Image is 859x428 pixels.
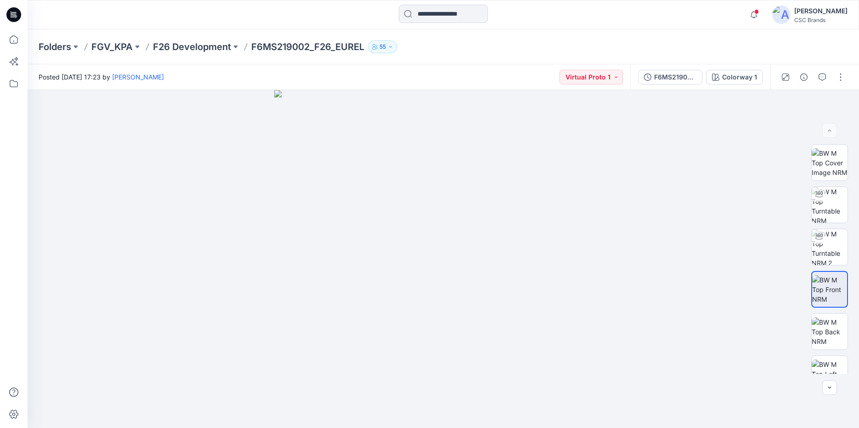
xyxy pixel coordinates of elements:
button: 55 [368,40,397,53]
img: BW M Top Back NRM [812,317,848,346]
div: CSC Brands [794,17,848,23]
img: avatar [772,6,791,24]
div: Colorway 1 [722,72,757,82]
a: Folders [39,40,71,53]
img: BW M Top Turntable NRM 2 [812,229,848,265]
div: [PERSON_NAME] [794,6,848,17]
p: 55 [379,42,386,52]
img: BW M Top Cover Image NRM [812,148,848,177]
button: F6MS219002_F26_EUREL_VP1 [638,70,702,84]
button: Colorway 1 [706,70,763,84]
a: FGV_KPA [91,40,133,53]
img: eyJhbGciOiJIUzI1NiIsImtpZCI6IjAiLCJzbHQiOiJzZXMiLCJ0eXAiOiJKV1QifQ.eyJkYXRhIjp7InR5cGUiOiJzdG9yYW... [274,90,612,428]
img: BW M Top Front NRM [812,275,847,304]
img: BW M Top Turntable NRM [812,187,848,223]
p: F6MS219002_F26_EUREL [251,40,364,53]
a: F26 Development [153,40,231,53]
span: Posted [DATE] 17:23 by [39,72,164,82]
div: F6MS219002_F26_EUREL_VP1 [654,72,696,82]
button: Details [797,70,811,84]
a: [PERSON_NAME] [112,73,164,81]
img: BW M Top Left NRM [812,360,848,389]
